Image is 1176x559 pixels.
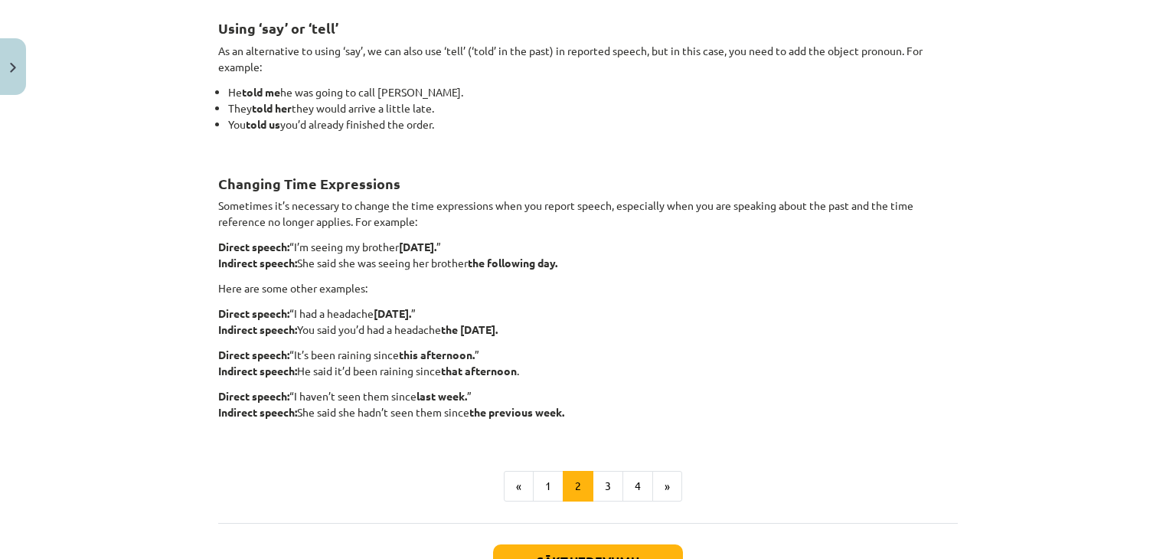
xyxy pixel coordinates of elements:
strong: Indirect speech: [218,256,297,270]
button: » [652,471,682,502]
img: icon-close-lesson-0947bae3869378f0d4975bcd49f059093ad1ed9edebbc8119c70593378902aed.svg [10,63,16,73]
strong: Indirect speech: [218,322,297,336]
p: “It’s been raining since ” He said it’d been raining since . [218,347,958,379]
p: Here are some other examples: [218,280,958,296]
strong: Indirect speech: [218,405,297,419]
p: “I haven’t seen them since ” She said she hadn’t seen them since [218,388,958,436]
strong: Indirect speech: [218,364,297,378]
strong: [DATE]. [374,306,411,320]
strong: told her [252,101,292,115]
p: As an alternative to using ‘say’, we can also use ‘tell’ (‘told’ in the past) in reported speech,... [218,43,958,75]
strong: that afternoon [441,364,517,378]
p: “I had a headache ” You said you’d had a headache [218,306,958,338]
button: 1 [533,471,563,502]
button: « [504,471,534,502]
p: “I’m seeing my brother ” She said she was seeing her brother [218,239,958,271]
button: 3 [593,471,623,502]
strong: Direct speech: [218,389,289,403]
strong: Direct speech: [218,240,289,253]
p: Sometimes it’s necessary to change the time expressions when you report speech, especially when y... [218,198,958,230]
strong: told me [242,85,280,99]
button: 4 [622,471,653,502]
button: 2 [563,471,593,502]
strong: the [DATE]. [441,322,498,336]
li: They they would arrive a little late. [228,100,958,116]
li: You you’d already finished the order. [228,116,958,149]
li: He he was going to call [PERSON_NAME]. [228,84,958,100]
strong: last week. [416,389,467,403]
strong: the following day. [468,256,557,270]
strong: Direct speech: [218,348,289,361]
nav: Page navigation example [218,471,958,502]
strong: Direct speech: [218,306,289,320]
strong: this afternoon. [399,348,475,361]
strong: Using ‘say’ or ‘tell’ [218,19,338,37]
strong: told us [246,117,280,131]
strong: Changing Time Expressions [218,175,400,192]
strong: the previous week. [469,405,564,419]
strong: [DATE]. [399,240,436,253]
